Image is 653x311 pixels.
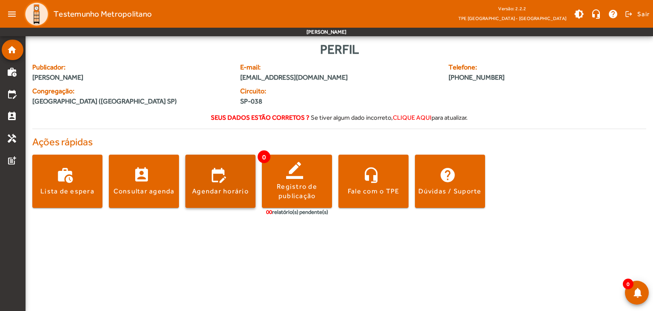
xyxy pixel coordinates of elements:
span: [PHONE_NUMBER] [449,72,594,83]
span: Circuito: [240,86,334,96]
span: Telefone: [449,62,594,72]
span: E-mail: [240,62,438,72]
span: TPE [GEOGRAPHIC_DATA] - [GEOGRAPHIC_DATA] [458,14,566,23]
span: Publicador: [32,62,230,72]
span: Sair [637,7,650,21]
mat-icon: home [7,45,17,55]
span: 0 [258,150,270,163]
a: Testemunho Metropolitano [20,1,152,27]
button: Agendar horário [185,155,256,208]
span: [EMAIL_ADDRESS][DOMAIN_NAME] [240,72,438,83]
div: Registro de publicação [262,182,332,201]
div: Dúvidas / Suporte [418,187,481,196]
span: Congregação: [32,86,230,96]
span: [GEOGRAPHIC_DATA] ([GEOGRAPHIC_DATA] SP) [32,96,177,107]
mat-icon: handyman [7,133,17,144]
mat-icon: menu [3,6,20,23]
span: Testemunho Metropolitano [54,7,152,21]
div: Agendar horário [192,187,249,196]
div: Lista de espera [40,187,94,196]
button: Registro de publicação [262,155,332,208]
mat-icon: perm_contact_calendar [7,111,17,121]
h4: Ações rápidas [32,136,646,148]
div: Fale com o TPE [348,187,400,196]
mat-icon: post_add [7,155,17,166]
div: Perfil [32,40,646,59]
img: Logo TPE [24,1,49,27]
button: Consultar agenda [109,155,179,208]
span: SP-038 [240,96,334,107]
mat-icon: edit_calendar [7,89,17,99]
button: Dúvidas / Suporte [415,155,485,208]
button: Sair [624,8,650,20]
span: clique aqui [393,114,432,121]
span: Se tiver algum dado incorreto, para atualizar. [311,114,468,121]
span: [PERSON_NAME] [32,72,230,83]
mat-icon: work_history [7,67,17,77]
span: 0 [623,279,633,289]
div: Consultar agenda [114,187,175,196]
button: Lista de espera [32,155,102,208]
div: Versão: 2.2.2 [458,3,566,14]
div: relatório(s) pendente(s) [266,208,328,216]
strong: Seus dados estão corretos ? [211,114,309,121]
button: Fale com o TPE [338,155,409,208]
span: 00 [266,209,272,215]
